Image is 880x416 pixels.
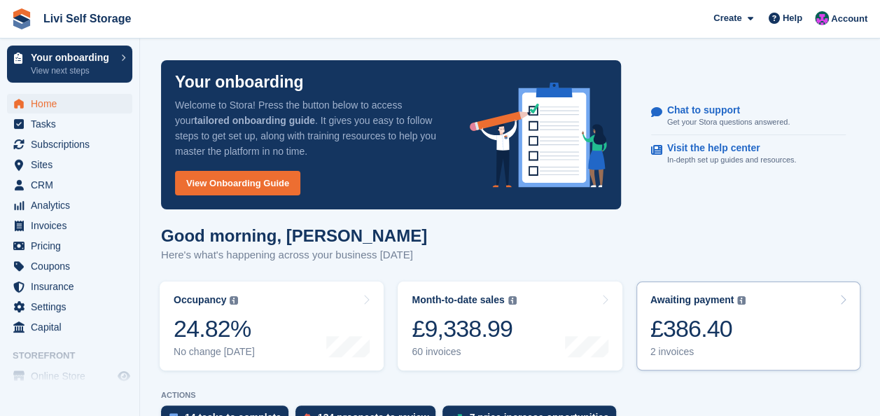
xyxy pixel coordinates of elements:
div: Month-to-date sales [412,294,504,306]
a: menu [7,317,132,337]
a: Visit the help center In-depth set up guides and resources. [651,135,846,173]
div: 2 invoices [650,346,746,358]
a: menu [7,175,132,195]
a: menu [7,155,132,174]
a: View Onboarding Guide [175,171,300,195]
span: Account [831,12,867,26]
span: CRM [31,175,115,195]
div: £386.40 [650,314,746,343]
a: menu [7,277,132,296]
span: Subscriptions [31,134,115,154]
p: ACTIONS [161,391,859,400]
p: View next steps [31,64,114,77]
a: menu [7,366,132,386]
p: Your onboarding [175,74,304,90]
span: Home [31,94,115,113]
span: Coupons [31,256,115,276]
div: No change [DATE] [174,346,255,358]
span: Pricing [31,236,115,256]
div: Occupancy [174,294,226,306]
div: 60 invoices [412,346,516,358]
span: Tasks [31,114,115,134]
span: Online Store [31,366,115,386]
span: Invoices [31,216,115,235]
img: stora-icon-8386f47178a22dfd0bd8f6a31ec36ba5ce8667c1dd55bd0f319d3a0aa187defe.svg [11,8,32,29]
a: menu [7,94,132,113]
a: Your onboarding View next steps [7,46,132,83]
div: £9,338.99 [412,314,516,343]
a: menu [7,114,132,134]
img: icon-info-grey-7440780725fd019a000dd9b08b2336e03edf1995a4989e88bcd33f0948082b44.svg [508,296,517,305]
img: icon-info-grey-7440780725fd019a000dd9b08b2336e03edf1995a4989e88bcd33f0948082b44.svg [230,296,238,305]
a: menu [7,256,132,276]
p: Your onboarding [31,53,114,62]
a: Awaiting payment £386.40 2 invoices [636,282,860,370]
span: Storefront [13,349,139,363]
img: onboarding-info-6c161a55d2c0e0a8cae90662b2fe09162a5109e8cc188191df67fb4f79e88e88.svg [470,83,607,188]
p: Chat to support [667,104,778,116]
p: Welcome to Stora! Press the button below to access your . It gives you easy to follow steps to ge... [175,97,447,159]
a: Preview store [116,368,132,384]
div: 24.82% [174,314,255,343]
span: Create [713,11,741,25]
img: icon-info-grey-7440780725fd019a000dd9b08b2336e03edf1995a4989e88bcd33f0948082b44.svg [737,296,746,305]
a: menu [7,236,132,256]
a: menu [7,195,132,215]
span: Help [783,11,802,25]
div: Awaiting payment [650,294,734,306]
a: Occupancy 24.82% No change [DATE] [160,282,384,370]
a: Chat to support Get your Stora questions answered. [651,97,846,136]
span: Insurance [31,277,115,296]
span: Sites [31,155,115,174]
a: menu [7,216,132,235]
a: menu [7,297,132,317]
strong: tailored onboarding guide [194,115,315,126]
span: Capital [31,317,115,337]
img: Graham Cameron [815,11,829,25]
h1: Good morning, [PERSON_NAME] [161,226,427,245]
span: Analytics [31,195,115,215]
p: Visit the help center [667,142,785,154]
p: Here's what's happening across your business [DATE] [161,247,427,263]
a: Livi Self Storage [38,7,137,30]
a: menu [7,134,132,154]
a: Month-to-date sales £9,338.99 60 invoices [398,282,622,370]
p: Get your Stora questions answered. [667,116,790,128]
p: In-depth set up guides and resources. [667,154,797,166]
span: Settings [31,297,115,317]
